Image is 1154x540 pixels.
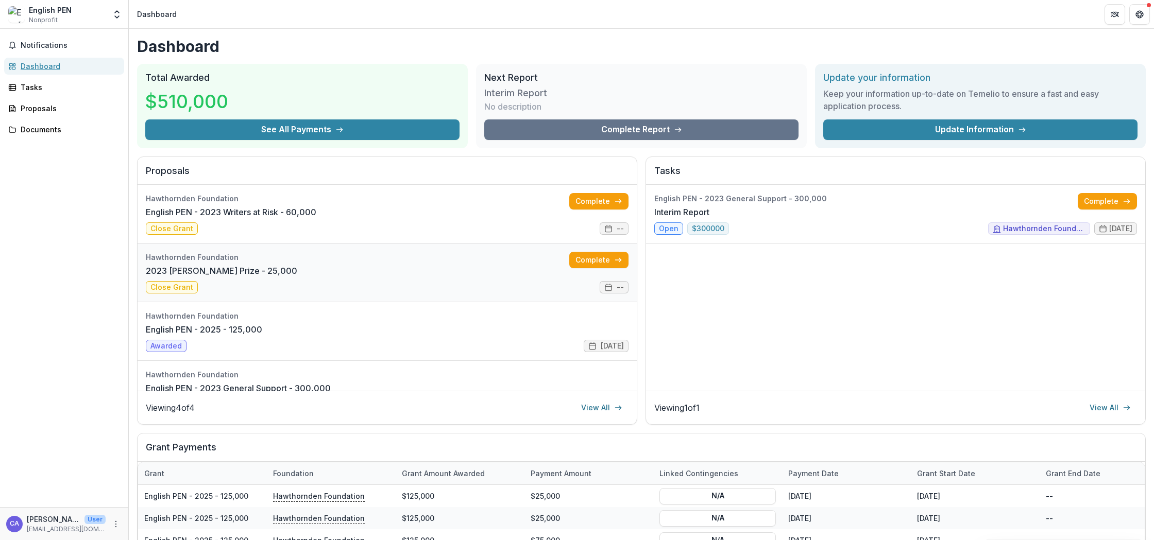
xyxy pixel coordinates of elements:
img: English PEN [8,6,25,23]
a: Proposals [4,100,124,117]
div: $25,000 [524,485,653,507]
button: Get Help [1129,4,1150,25]
div: Grant start date [911,468,981,479]
div: Foundation [267,462,396,484]
a: Complete [1078,193,1137,210]
h2: Next Report [484,72,799,83]
button: N/A [659,510,776,526]
a: English PEN - 2025 - 125,000 [144,492,248,500]
button: Open entity switcher [110,4,124,25]
div: Dashboard [137,9,177,20]
h2: Proposals [146,165,629,185]
a: 2023 [PERSON_NAME] Prize - 25,000 [146,265,297,277]
div: Payment date [782,462,911,484]
div: Grant [138,462,267,484]
h3: Interim Report [484,88,562,99]
a: English PEN - 2023 General Support - 300,000 [146,382,331,394]
h2: Update your information [823,72,1138,83]
h2: Total Awarded [145,72,460,83]
a: Complete [569,193,629,210]
div: Grant amount awarded [396,468,491,479]
a: English PEN - 2025 - 125,000 [144,514,248,522]
div: Grant start date [911,462,1040,484]
p: Viewing 4 of 4 [146,402,195,414]
a: English PEN - 2023 Writers at Risk - 60,000 [146,206,316,218]
a: Complete Report [484,119,799,140]
h3: $510,000 [145,88,228,115]
div: Proposals [21,103,116,114]
a: English PEN - 2025 - 125,000 [146,323,262,336]
button: See All Payments [145,119,460,140]
a: Complete [569,252,629,268]
div: Tasks [21,82,116,93]
a: Tasks [4,79,124,96]
div: $25,000 [524,507,653,529]
div: Grant amount awarded [396,462,524,484]
div: [DATE] [911,507,1040,529]
h2: Tasks [654,165,1137,185]
div: [DATE] [782,485,911,507]
p: Viewing 1 of 1 [654,402,700,414]
h2: Grant Payments [146,442,1137,461]
h1: Dashboard [137,37,1146,56]
button: Notifications [4,37,124,54]
p: [PERSON_NAME] [27,514,80,525]
a: View All [1083,399,1137,416]
div: Linked Contingencies [653,462,782,484]
p: [EMAIL_ADDRESS][DOMAIN_NAME] [27,525,106,534]
div: Payment Amount [524,462,653,484]
a: Interim Report [654,206,709,218]
div: [DATE] [911,485,1040,507]
a: Update Information [823,119,1138,140]
div: Foundation [267,468,320,479]
a: View All [575,399,629,416]
div: Documents [21,124,116,135]
button: More [110,518,122,530]
p: User [84,515,106,524]
div: Charlotte Aston [10,520,19,527]
nav: breadcrumb [133,7,181,22]
div: $125,000 [396,507,524,529]
h3: Keep your information up-to-date on Temelio to ensure a fast and easy application process. [823,88,1138,112]
div: Linked Contingencies [653,468,744,479]
p: Hawthornden Foundation [273,490,365,501]
div: Payment date [782,468,845,479]
div: Dashboard [21,61,116,72]
div: Payment Amount [524,468,598,479]
a: Documents [4,121,124,138]
a: Dashboard [4,58,124,75]
p: No description [484,100,541,113]
div: [DATE] [782,507,911,529]
div: $125,000 [396,485,524,507]
span: Nonprofit [29,15,58,25]
div: Grant [138,468,171,479]
span: Notifications [21,41,120,50]
button: N/A [659,487,776,504]
div: English PEN [29,5,72,15]
button: Partners [1105,4,1125,25]
p: Hawthornden Foundation [273,512,365,524]
div: Grant end date [1040,468,1107,479]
